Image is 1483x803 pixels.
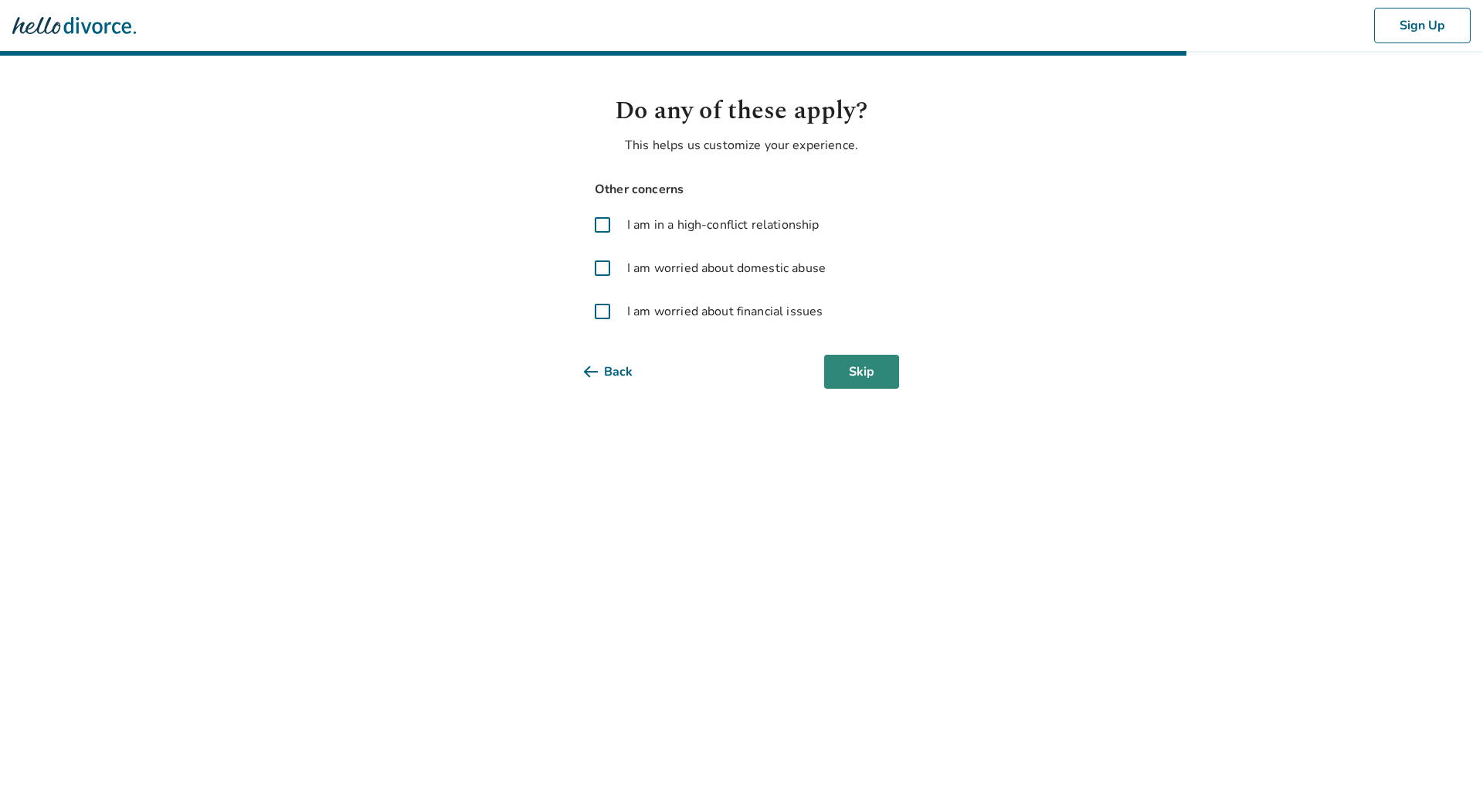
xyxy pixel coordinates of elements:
[584,136,899,155] p: This helps us customize your experience.
[824,355,899,389] button: Skip
[1374,8,1471,43] button: Sign Up
[584,179,899,200] span: Other concerns
[627,216,819,234] span: I am in a high-conflict relationship
[584,93,899,130] h1: Do any of these apply?
[627,259,826,277] span: I am worried about domestic abuse
[1406,729,1483,803] iframe: Chat Widget
[584,355,657,389] button: Back
[627,302,823,321] span: I am worried about financial issues
[12,10,136,41] img: Hello Divorce Logo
